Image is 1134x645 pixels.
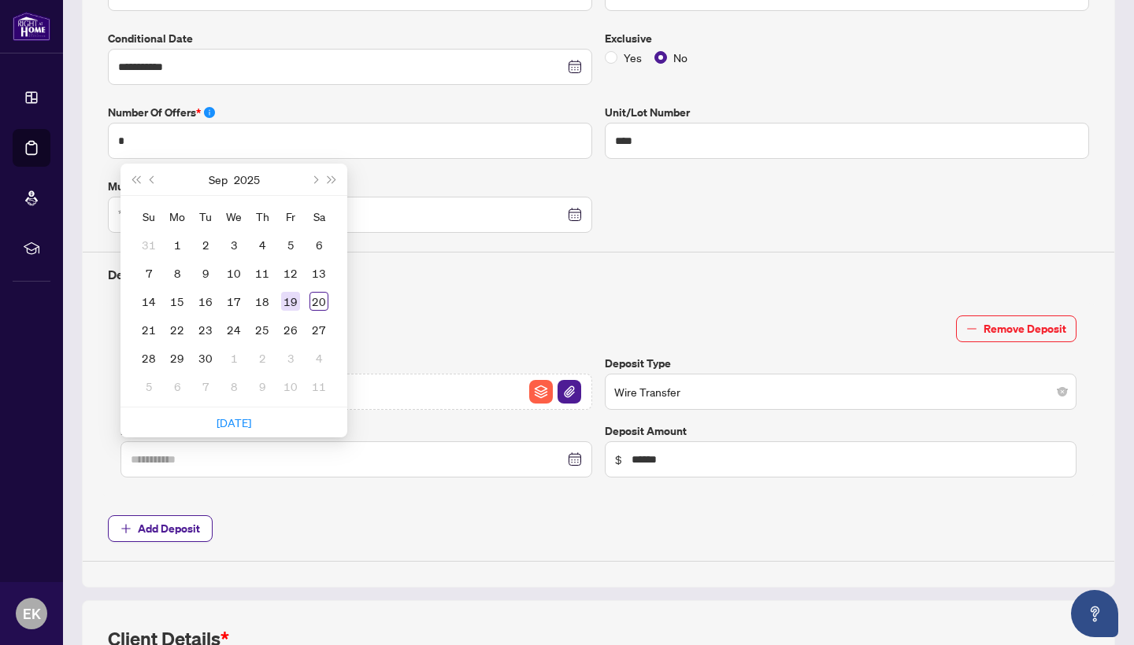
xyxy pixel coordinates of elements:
[248,344,276,372] td: 2025-10-02
[224,264,243,282] div: 10
[135,372,163,400] td: 2025-10-05
[163,287,191,315] td: 2025-09-15
[605,422,1077,440] label: Deposit Amount
[253,264,272,282] div: 11
[168,348,187,367] div: 29
[309,235,328,254] div: 6
[615,451,622,468] span: $
[305,259,333,287] td: 2025-09-13
[281,235,300,254] div: 5
[309,264,328,282] div: 13
[253,235,272,254] div: 4
[191,315,220,344] td: 2025-09-23
[248,287,276,315] td: 2025-09-18
[253,292,272,311] div: 18
[306,164,323,195] button: Next month (PageDown)
[217,415,251,429] a: [DATE]
[309,292,328,311] div: 20
[224,348,243,367] div: 1
[253,320,272,339] div: 25
[248,259,276,287] td: 2025-09-11
[281,320,300,339] div: 26
[309,348,328,367] div: 4
[276,259,305,287] td: 2025-09-12
[168,292,187,311] div: 15
[168,264,187,282] div: 8
[108,104,592,121] label: Number of offers
[281,377,300,396] div: 10
[667,49,694,66] span: No
[276,344,305,372] td: 2025-10-03
[196,264,215,282] div: 9
[276,315,305,344] td: 2025-09-26
[196,348,215,367] div: 30
[614,377,1067,407] span: Wire Transfer
[558,380,581,404] img: File Attachement
[309,377,328,396] div: 11
[139,320,158,339] div: 21
[168,377,187,396] div: 6
[139,348,158,367] div: 28
[163,202,191,230] th: Mo
[163,230,191,259] td: 2025-09-01
[305,344,333,372] td: 2025-10-04
[248,372,276,400] td: 2025-10-09
[281,348,300,367] div: 3
[163,344,191,372] td: 2025-09-29
[605,30,1089,47] label: Exclusive
[248,315,276,344] td: 2025-09-25
[108,265,1089,284] h4: Deposit
[305,230,333,259] td: 2025-09-06
[191,259,220,287] td: 2025-09-09
[120,523,132,534] span: plus
[276,372,305,400] td: 2025-10-10
[135,315,163,344] td: 2025-09-21
[529,380,553,404] img: File Archive
[528,379,554,404] button: File Archive
[984,316,1066,341] span: Remove Deposit
[224,292,243,311] div: 17
[220,287,248,315] td: 2025-09-17
[120,374,592,410] span: 65 [PERSON_NAME] deposit reicept .JPGFile ArchiveFile Attachement
[966,323,977,334] span: minus
[135,259,163,287] td: 2025-09-07
[196,377,215,396] div: 7
[220,315,248,344] td: 2025-09-24
[557,379,582,404] button: File Attachement
[248,202,276,230] th: Th
[305,372,333,400] td: 2025-10-11
[220,259,248,287] td: 2025-09-10
[108,30,592,47] label: Conditional Date
[139,292,158,311] div: 14
[163,259,191,287] td: 2025-09-08
[163,315,191,344] td: 2025-09-22
[305,315,333,344] td: 2025-09-27
[135,230,163,259] td: 2025-08-31
[120,355,592,372] label: Deposit Upload
[605,355,1077,372] label: Deposit Type
[1058,387,1067,396] span: close-circle
[135,344,163,372] td: 2025-09-28
[956,315,1077,342] button: Remove Deposit
[617,49,648,66] span: Yes
[253,377,272,396] div: 9
[23,603,41,625] span: EK
[196,320,215,339] div: 23
[220,202,248,230] th: We
[196,292,215,311] div: 16
[139,377,158,396] div: 5
[163,372,191,400] td: 2025-10-06
[234,164,260,195] button: Choose a year
[324,164,341,195] button: Next year (Control + right)
[13,12,50,41] img: logo
[191,230,220,259] td: 2025-09-02
[605,104,1089,121] label: Unit/Lot Number
[276,287,305,315] td: 2025-09-19
[209,164,228,195] button: Choose a month
[253,348,272,367] div: 2
[305,202,333,230] th: Sa
[305,287,333,315] td: 2025-09-20
[108,178,592,195] label: Mutual Release Date
[224,377,243,396] div: 8
[204,107,215,118] span: info-circle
